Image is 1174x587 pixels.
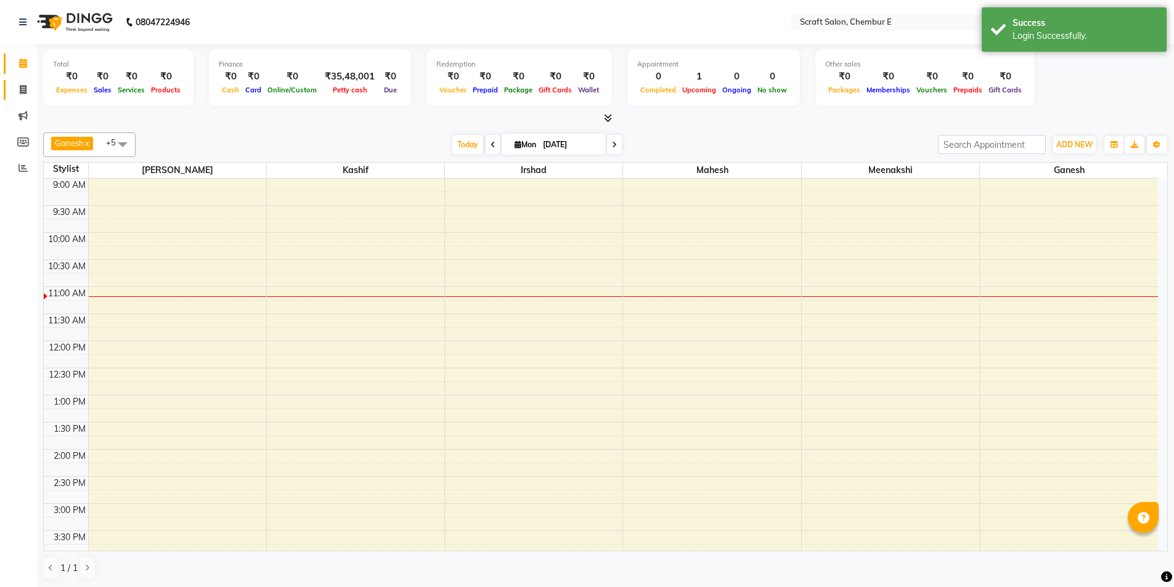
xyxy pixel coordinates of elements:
[637,59,790,70] div: Appointment
[913,86,950,94] span: Vouchers
[501,70,536,84] div: ₹0
[1013,30,1157,43] div: Login Successfully.
[89,163,266,178] span: [PERSON_NAME]
[445,163,622,178] span: Irshad
[623,163,801,178] span: Mahesh
[46,287,88,300] div: 11:00 AM
[44,163,88,176] div: Stylist
[679,86,719,94] span: Upcoming
[575,86,602,94] span: Wallet
[470,86,501,94] span: Prepaid
[1056,140,1093,149] span: ADD NEW
[637,86,679,94] span: Completed
[679,70,719,84] div: 1
[501,86,536,94] span: Package
[91,86,115,94] span: Sales
[51,179,88,192] div: 9:00 AM
[46,233,88,246] div: 10:00 AM
[267,163,444,178] span: Kashif
[1013,17,1157,30] div: Success
[106,137,125,147] span: +5
[51,504,88,517] div: 3:00 PM
[219,70,242,84] div: ₹0
[51,423,88,435] div: 1:30 PM
[938,135,1046,154] input: Search Appointment
[242,70,264,84] div: ₹0
[148,86,184,94] span: Products
[53,70,91,84] div: ₹0
[436,86,470,94] span: Voucher
[539,136,601,154] input: 2025-09-01
[148,70,184,84] div: ₹0
[53,59,184,70] div: Total
[536,70,575,84] div: ₹0
[575,70,602,84] div: ₹0
[115,86,148,94] span: Services
[46,260,88,273] div: 10:30 AM
[46,314,88,327] div: 11:30 AM
[512,140,539,149] span: Mon
[719,86,754,94] span: Ongoing
[31,5,116,39] img: logo
[53,86,91,94] span: Expenses
[1122,538,1162,575] iframe: chat widget
[825,59,1025,70] div: Other sales
[219,59,401,70] div: Finance
[51,477,88,490] div: 2:30 PM
[863,86,913,94] span: Memberships
[436,59,602,70] div: Redemption
[55,138,84,148] span: Ganesh
[320,70,380,84] div: ₹35,48,001
[264,86,320,94] span: Online/Custom
[985,70,1025,84] div: ₹0
[825,86,863,94] span: Packages
[46,341,88,354] div: 12:00 PM
[264,70,320,84] div: ₹0
[913,70,950,84] div: ₹0
[950,70,985,84] div: ₹0
[637,70,679,84] div: 0
[470,70,501,84] div: ₹0
[51,450,88,463] div: 2:00 PM
[452,135,483,154] span: Today
[985,86,1025,94] span: Gift Cards
[330,86,370,94] span: Petty cash
[381,86,400,94] span: Due
[115,70,148,84] div: ₹0
[980,163,1158,178] span: Ganesh
[242,86,264,94] span: Card
[754,70,790,84] div: 0
[719,70,754,84] div: 0
[436,70,470,84] div: ₹0
[380,70,401,84] div: ₹0
[84,138,89,148] a: x
[60,562,78,575] span: 1 / 1
[950,86,985,94] span: Prepaids
[136,5,190,39] b: 08047224946
[91,70,115,84] div: ₹0
[754,86,790,94] span: No show
[46,368,88,381] div: 12:30 PM
[51,395,88,408] div: 1:00 PM
[51,531,88,544] div: 3:30 PM
[536,86,575,94] span: Gift Cards
[825,70,863,84] div: ₹0
[1053,136,1096,153] button: ADD NEW
[219,86,242,94] span: Cash
[802,163,979,178] span: Meenakshi
[51,206,88,219] div: 9:30 AM
[863,70,913,84] div: ₹0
